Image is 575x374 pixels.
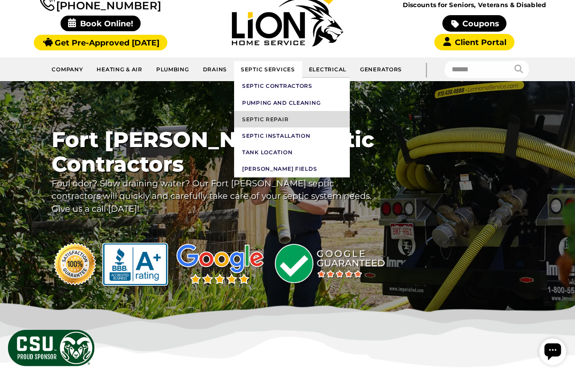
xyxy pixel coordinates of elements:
[52,127,376,177] span: Fort [PERSON_NAME] Septic Contractors
[383,2,566,8] span: Discounts for Seniors, Veterans & Disabled
[234,111,350,127] a: Septic Repair
[45,61,90,78] a: Company
[302,61,353,78] a: Electrical
[434,34,514,50] a: Client Portal
[234,61,302,78] a: Septic Services
[234,95,350,111] a: Pumping and Cleaning
[234,78,350,94] a: Septic Contractors
[196,61,234,78] a: Drains
[7,329,96,367] img: CSU Sponsor Badge
[269,240,391,289] img: Google guaranteed logo
[442,15,506,32] a: Coupons
[150,61,196,78] a: Plumbing
[234,144,350,160] a: Tank Location
[353,61,409,78] a: Generators
[34,35,167,50] a: Get Pre-Approved [DATE]
[234,127,350,144] a: Septic Installation
[61,16,141,31] span: Book Online!
[90,61,149,78] a: Heating & Air
[172,240,270,289] img: rated 5 stars on Google
[52,177,376,215] p: Foul odor? Slow draining water? Our Fort [PERSON_NAME] septic contractors will quickly and carefu...
[4,4,30,30] div: Open chat widget
[100,240,172,289] img: A+ rated on the Better Business Bureau
[234,160,350,177] a: [PERSON_NAME] Fields
[51,240,100,289] img: satisfaction guaranteed logo
[409,58,444,81] div: |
